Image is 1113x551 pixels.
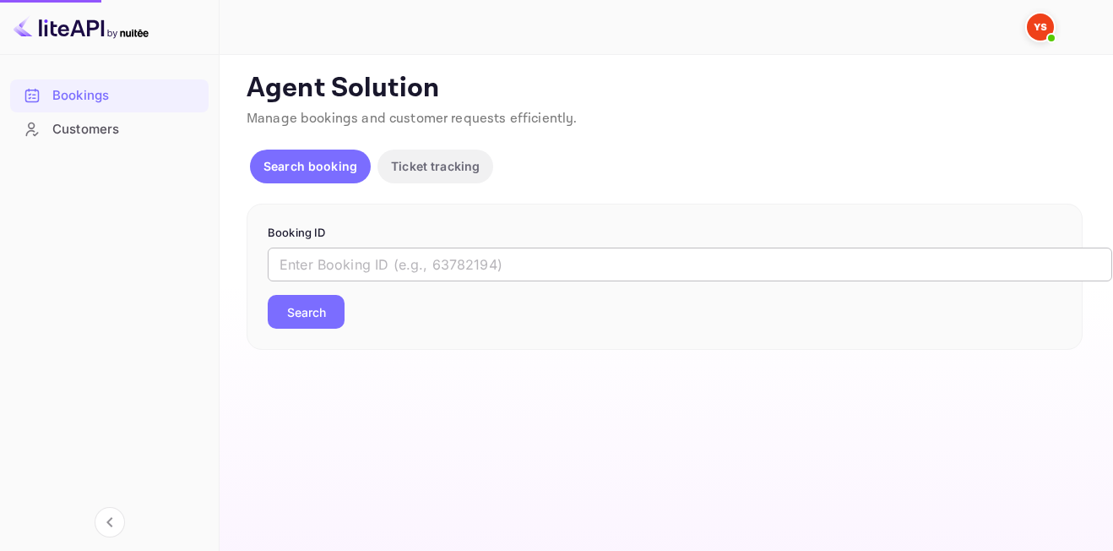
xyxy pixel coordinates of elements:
[14,14,149,41] img: LiteAPI logo
[10,79,209,111] a: Bookings
[52,120,200,139] div: Customers
[10,113,209,145] a: Customers
[268,225,1061,242] p: Booking ID
[263,157,357,175] p: Search booking
[247,72,1083,106] p: Agent Solution
[247,110,578,128] span: Manage bookings and customer requests efficiently.
[10,113,209,146] div: Customers
[391,157,480,175] p: Ticket tracking
[1027,14,1054,41] img: Yandex Support
[268,295,345,329] button: Search
[52,86,200,106] div: Bookings
[95,507,125,537] button: Collapse navigation
[268,248,1112,281] input: Enter Booking ID (e.g., 63782194)
[10,79,209,112] div: Bookings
